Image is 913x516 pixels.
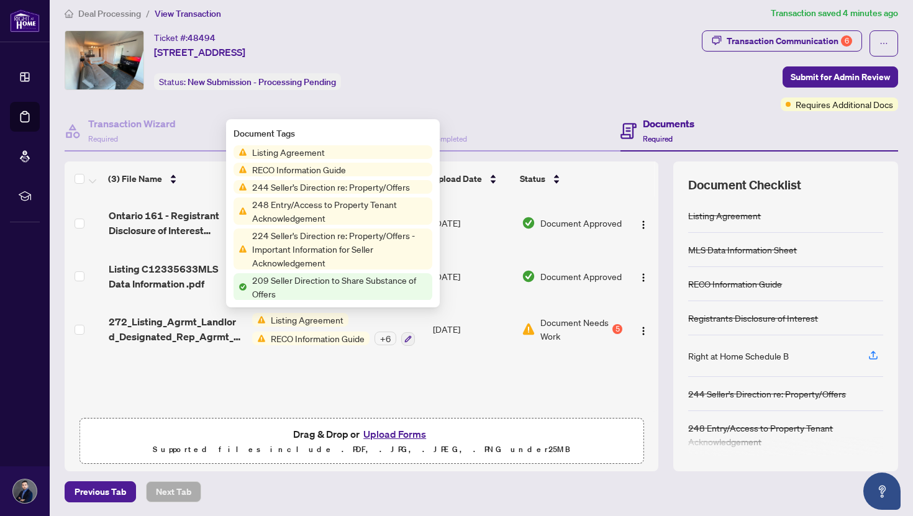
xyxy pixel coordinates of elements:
[688,311,818,325] div: Registrants Disclosure of Interest
[234,163,247,176] img: Status Icon
[252,313,415,346] button: Status IconListing AgreementStatus IconRECO Information Guide+6
[688,421,883,448] div: 248 Entry/Access to Property Tenant Acknowledgement
[247,145,330,159] span: Listing Agreement
[428,250,517,303] td: [DATE]
[727,31,852,51] div: Transaction Communication
[234,204,247,218] img: Status Icon
[146,481,201,502] button: Next Tab
[65,481,136,502] button: Previous Tab
[247,180,415,194] span: 244 Seller’s Direction re: Property/Offers
[796,97,893,111] span: Requires Additional Docs
[154,73,341,90] div: Status:
[146,6,150,20] li: /
[234,180,247,194] img: Status Icon
[688,277,782,291] div: RECO Information Guide
[688,387,846,401] div: 244 Seller’s Direction re: Property/Offers
[522,269,535,283] img: Document Status
[638,273,648,283] img: Logo
[188,76,336,88] span: New Submission - Processing Pending
[293,426,430,442] span: Drag & Drop or
[360,426,430,442] button: Upload Forms
[522,322,535,336] img: Document Status
[154,30,216,45] div: Ticket #:
[266,313,348,327] span: Listing Agreement
[247,229,432,269] span: 224 Seller's Direction re: Property/Offers - Important Information for Seller Acknowledgement
[643,134,673,143] span: Required
[88,116,176,131] h4: Transaction Wizard
[428,196,517,250] td: [DATE]
[702,30,862,52] button: Transaction Communication6
[771,6,898,20] article: Transaction saved 4 minutes ago
[188,32,216,43] span: 48494
[634,319,653,339] button: Logo
[154,45,245,60] span: [STREET_ADDRESS]
[688,209,761,222] div: Listing Agreement
[266,332,370,345] span: RECO Information Guide
[108,172,162,186] span: (3) File Name
[522,216,535,230] img: Document Status
[540,315,610,343] span: Document Needs Work
[634,213,653,233] button: Logo
[10,9,40,32] img: logo
[252,313,266,327] img: Status Icon
[688,349,789,363] div: Right at Home Schedule B
[688,176,801,194] span: Document Checklist
[688,243,797,256] div: MLS Data Information Sheet
[234,127,432,140] div: Document Tags
[234,145,247,159] img: Status Icon
[879,39,888,48] span: ellipsis
[520,172,545,186] span: Status
[155,8,221,19] span: View Transaction
[643,116,694,131] h4: Documents
[863,473,901,510] button: Open asap
[783,66,898,88] button: Submit for Admin Review
[638,220,648,230] img: Logo
[375,332,396,345] div: + 6
[427,161,515,196] th: Upload Date
[88,134,118,143] span: Required
[791,67,890,87] span: Submit for Admin Review
[103,161,245,196] th: (3) File Name
[634,266,653,286] button: Logo
[247,163,351,176] span: RECO Information Guide
[13,479,37,503] img: Profile Icon
[252,332,266,345] img: Status Icon
[247,273,432,301] span: 209 Seller Direction to Share Substance of Offers
[80,419,643,464] span: Drag & Drop orUpload FormsSupported files include .PDF, .JPG, .JPEG, .PNG under25MB
[428,303,517,356] td: [DATE]
[841,35,852,47] div: 6
[364,116,467,131] h4: Details & People
[540,216,622,230] span: Document Approved
[65,9,73,18] span: home
[109,261,242,291] span: Listing C12335633MLS Data Information .pdf
[78,8,141,19] span: Deal Processing
[247,197,432,225] span: 248 Entry/Access to Property Tenant Acknowledgement
[88,442,635,457] p: Supported files include .PDF, .JPG, .JPEG, .PNG under 25 MB
[65,31,143,89] img: IMG-C12335633_1.jpg
[234,242,247,256] img: Status Icon
[515,161,624,196] th: Status
[75,482,126,502] span: Previous Tab
[109,208,242,238] span: Ontario 161 - Registrant Disclosure of Interest Disposition of Prop- 2512-[STREET_ADDRESS]-Signed...
[612,324,622,334] div: 5
[638,326,648,336] img: Logo
[540,269,622,283] span: Document Approved
[432,172,482,186] span: Upload Date
[234,280,247,294] img: Status Icon
[109,314,242,344] span: 272_Listing_Agrmt_Landlord_Designated_Rep_Agrmt_Auth_to_Offer_for_Lease_-_PropTx-[PERSON_NAME].pdf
